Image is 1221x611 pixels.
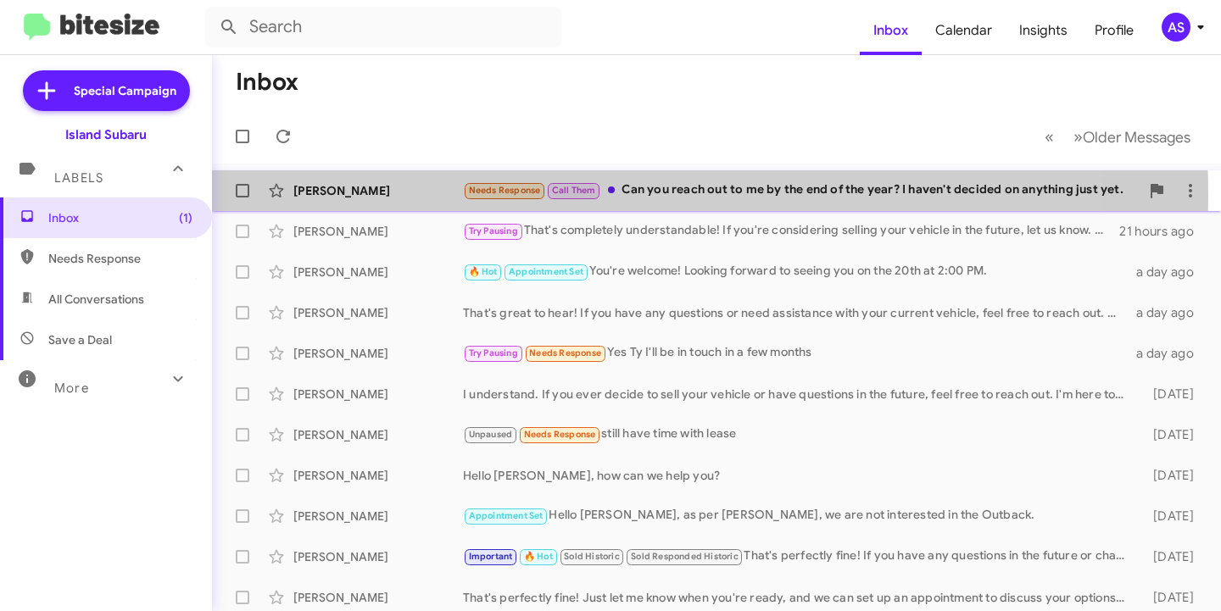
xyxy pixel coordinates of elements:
[293,304,463,321] div: [PERSON_NAME]
[1147,13,1202,42] button: AS
[179,209,192,226] span: (1)
[631,551,739,562] span: Sold Responded Historic
[1134,386,1207,403] div: [DATE]
[293,426,463,443] div: [PERSON_NAME]
[293,223,463,240] div: [PERSON_NAME]
[469,266,498,277] span: 🔥 Hot
[1134,264,1207,281] div: a day ago
[1134,304,1207,321] div: a day ago
[48,209,192,226] span: Inbox
[529,347,601,358] span: Needs Response
[463,506,1134,525] div: Hello [PERSON_NAME], as per [PERSON_NAME], we are not interested in the Outback.
[293,182,463,199] div: [PERSON_NAME]
[48,331,112,348] span: Save a Deal
[236,69,298,96] h1: Inbox
[463,467,1134,484] div: Hello [PERSON_NAME], how can we help you?
[463,221,1119,241] div: That's completely understandable! If you're considering selling your vehicle in the future, let u...
[860,6,922,55] a: Inbox
[922,6,1006,55] a: Calendar
[1063,119,1201,154] button: Next
[293,467,463,484] div: [PERSON_NAME]
[23,70,190,111] a: Special Campaign
[74,82,176,99] span: Special Campaign
[463,589,1134,606] div: That's perfectly fine! Just let me know when you're ready, and we can set up an appointment to di...
[469,225,518,236] span: Try Pausing
[469,347,518,358] span: Try Pausing
[1081,6,1147,55] a: Profile
[293,508,463,525] div: [PERSON_NAME]
[1006,6,1081,55] a: Insights
[293,345,463,362] div: [PERSON_NAME]
[524,429,596,440] span: Needs Response
[469,551,513,562] span: Important
[293,386,463,403] div: [PERSON_NAME]
[48,250,192,267] span: Needs Response
[1162,13,1190,42] div: AS
[552,185,596,196] span: Call Them
[293,264,463,281] div: [PERSON_NAME]
[65,126,147,143] div: Island Subaru
[48,291,144,308] span: All Conversations
[1134,467,1207,484] div: [DATE]
[54,170,103,186] span: Labels
[1134,345,1207,362] div: a day ago
[1134,589,1207,606] div: [DATE]
[469,429,513,440] span: Unpaused
[463,547,1134,566] div: That's perfectly fine! If you have any questions in the future or change your mind, feel free to ...
[293,548,463,565] div: [PERSON_NAME]
[1034,119,1064,154] button: Previous
[1134,508,1207,525] div: [DATE]
[293,589,463,606] div: [PERSON_NAME]
[524,551,553,562] span: 🔥 Hot
[463,425,1134,444] div: still have time with lease
[1134,426,1207,443] div: [DATE]
[1083,128,1190,147] span: Older Messages
[463,304,1134,321] div: That's great to hear! If you have any questions or need assistance with your current vehicle, fee...
[564,551,620,562] span: Sold Historic
[1134,548,1207,565] div: [DATE]
[1035,119,1201,154] nav: Page navigation example
[463,181,1140,200] div: Can you reach out to me by the end of the year? I haven't decided on anything just yet.
[463,262,1134,281] div: You're welcome! Looking forward to seeing you on the 20th at 2:00 PM.
[509,266,583,277] span: Appointment Set
[469,510,544,521] span: Appointment Set
[1119,223,1207,240] div: 21 hours ago
[463,343,1134,363] div: Yes Ty I'll be in touch in a few months
[205,7,561,47] input: Search
[54,380,89,396] span: More
[463,386,1134,403] div: I understand. If you ever decide to sell your vehicle or have questions in the future, feel free ...
[1073,126,1083,147] span: »
[1045,126,1054,147] span: «
[469,185,541,196] span: Needs Response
